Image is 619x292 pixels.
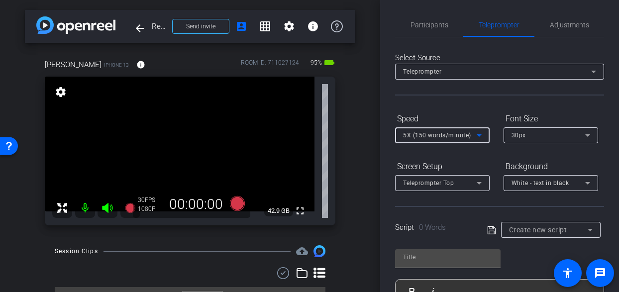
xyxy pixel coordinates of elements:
[403,132,471,139] span: 5X (150 words/minute)
[138,205,163,213] div: 1080P
[504,110,598,127] div: Font Size
[36,16,115,34] img: app-logo
[395,222,473,233] div: Script
[138,196,163,204] div: 30
[163,196,229,213] div: 00:00:00
[296,245,308,257] span: Destinations for your clips
[145,196,155,203] span: FPS
[241,58,299,73] div: ROOM ID: 711027124
[403,251,493,263] input: Title
[403,68,441,75] span: Teleprompter
[307,20,319,32] mat-icon: info
[403,180,454,187] span: Teleprompter Top
[45,59,102,70] span: [PERSON_NAME]
[54,86,68,98] mat-icon: settings
[172,19,229,34] button: Send invite
[512,180,569,187] span: White - text in black
[283,20,295,32] mat-icon: settings
[264,205,293,217] span: 42.9 GB
[136,60,145,69] mat-icon: info
[186,22,215,30] span: Send invite
[323,57,335,69] mat-icon: battery_std
[309,55,323,71] span: 95%
[395,52,604,64] div: Select Source
[294,205,306,217] mat-icon: fullscreen
[152,16,166,36] span: Reshoot
[550,21,589,28] span: Adjustments
[104,61,129,69] span: iPhone 13
[134,22,146,34] mat-icon: arrow_back
[419,223,446,232] span: 0 Words
[411,21,448,28] span: Participants
[55,246,98,256] div: Session Clips
[395,110,490,127] div: Speed
[562,267,574,279] mat-icon: accessibility
[479,21,519,28] span: Teleprompter
[504,158,598,175] div: Background
[509,226,567,234] span: Create new script
[235,20,247,32] mat-icon: account_box
[313,245,325,257] img: Session clips
[395,158,490,175] div: Screen Setup
[259,20,271,32] mat-icon: grid_on
[594,267,606,279] mat-icon: message
[296,245,308,257] mat-icon: cloud_upload
[512,132,526,139] span: 30px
